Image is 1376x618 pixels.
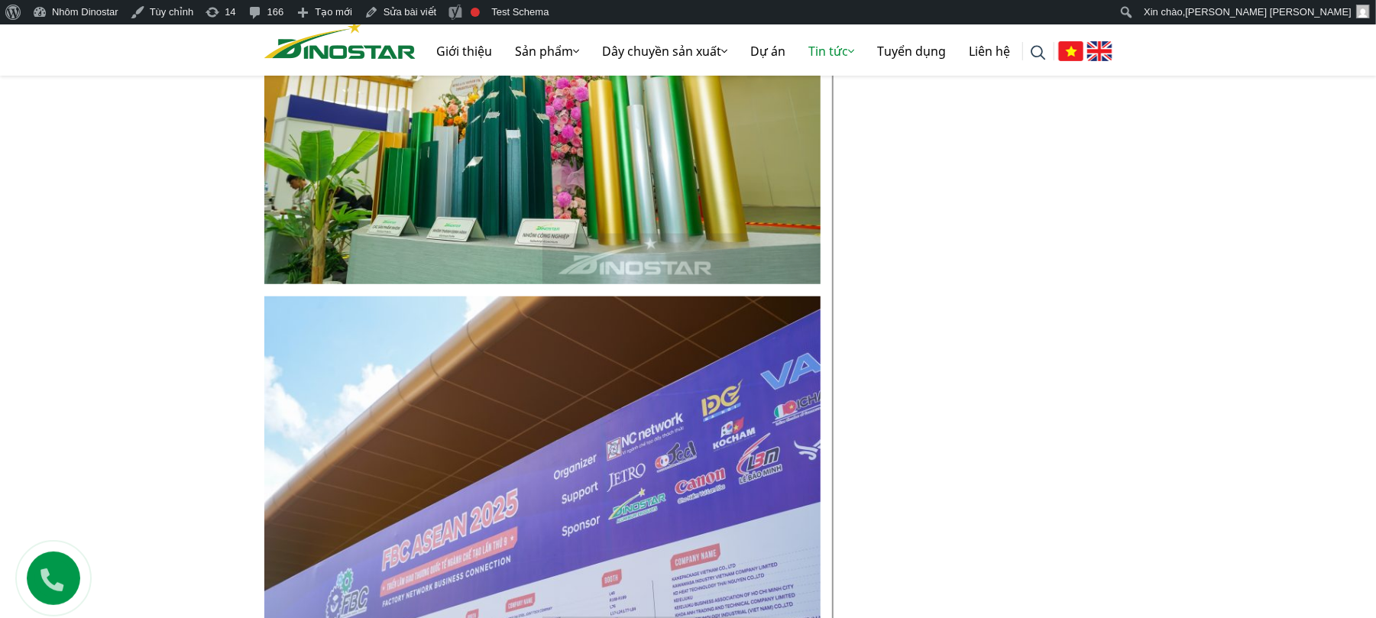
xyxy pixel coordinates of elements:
[1058,41,1083,61] img: Tiếng Việt
[740,27,798,76] a: Dự án
[866,27,958,76] a: Tuyển dụng
[798,27,866,76] a: Tin tức
[504,27,591,76] a: Sản phẩm
[426,27,504,76] a: Giới thiệu
[471,8,480,17] div: Cụm từ khóa trọng tâm chưa được đặt
[1031,45,1046,60] img: search
[1186,6,1352,18] span: [PERSON_NAME] [PERSON_NAME]
[591,27,740,76] a: Dây chuyền sản xuất
[958,27,1022,76] a: Liên hệ
[264,21,416,59] img: Nhôm Dinostar
[1087,41,1112,61] img: English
